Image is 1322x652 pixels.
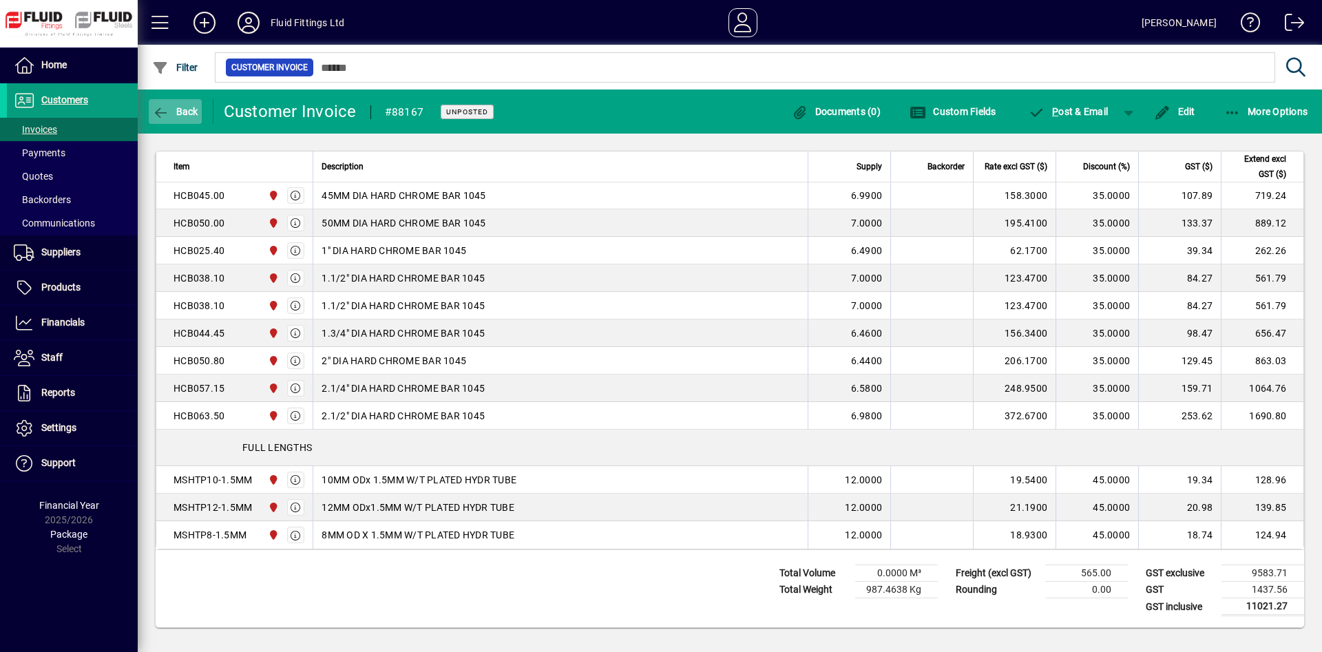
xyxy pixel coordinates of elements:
[982,409,1047,423] div: 372.6700
[851,244,883,257] span: 6.4900
[1139,582,1221,598] td: GST
[264,243,280,258] span: CHRISTCHURCH
[264,408,280,423] span: CHRISTCHURCH
[982,299,1047,313] div: 123.4700
[1224,106,1308,117] span: More Options
[174,409,224,423] div: HCB063.50
[264,326,280,341] span: CHRISTCHURCH
[1029,106,1109,117] span: ost & Email
[264,472,280,487] span: CHRISTCHURCH
[851,381,883,395] span: 6.5800
[174,354,224,368] div: HCB050.80
[322,409,485,423] span: 2.1/2" DIA HARD CHROME BAR 1045
[322,354,466,368] span: 2" DIA HARD CHROME BAR 1045
[1221,402,1303,430] td: 1690.80
[174,299,224,313] div: HCB038.10
[1230,3,1261,48] a: Knowledge Base
[851,326,883,340] span: 6.4600
[1221,237,1303,264] td: 262.26
[1221,99,1312,124] button: More Options
[1151,99,1199,124] button: Edit
[271,12,344,34] div: Fluid Fittings Ltd
[851,189,883,202] span: 6.9900
[982,381,1047,395] div: 248.9500
[1138,466,1221,494] td: 19.34
[7,48,138,83] a: Home
[845,528,882,542] span: 12.0000
[41,94,88,105] span: Customers
[1185,159,1213,174] span: GST ($)
[1138,237,1221,264] td: 39.34
[446,107,488,116] span: Unposted
[322,159,364,174] span: Description
[1056,494,1138,521] td: 45.0000
[982,528,1047,542] div: 18.9300
[1138,521,1221,549] td: 18.74
[14,171,53,182] span: Quotes
[264,353,280,368] span: CHRISTCHURCH
[1138,375,1221,402] td: 159.71
[152,62,198,73] span: Filter
[322,326,485,340] span: 1.3/4" DIA HARD CHROME BAR 1045
[985,159,1047,174] span: Rate excl GST ($)
[41,59,67,70] span: Home
[174,189,224,202] div: HCB045.00
[322,381,485,395] span: 2.1/4" DIA HARD CHROME BAR 1045
[851,354,883,368] span: 6.4400
[322,501,514,514] span: 12MM ODx1.5MM W/T PLATED HYDR TUBE
[1230,151,1286,182] span: Extend excl GST ($)
[1138,264,1221,292] td: 84.27
[1221,182,1303,209] td: 719.24
[41,317,85,328] span: Financials
[7,376,138,410] a: Reports
[138,99,213,124] app-page-header-button: Back
[322,473,516,487] span: 10MM ODx 1.5MM W/T PLATED HYDR TUBE
[927,159,965,174] span: Backorder
[149,55,202,80] button: Filter
[791,106,881,117] span: Documents (0)
[773,582,855,598] td: Total Weight
[1056,347,1138,375] td: 35.0000
[322,244,466,257] span: 1" DIA HARD CHROME BAR 1045
[7,118,138,141] a: Invoices
[149,99,202,124] button: Back
[322,189,485,202] span: 45MM DIA HARD CHROME BAR 1045
[264,527,280,543] span: CHRISTCHURCH
[7,188,138,211] a: Backorders
[14,194,71,205] span: Backorders
[385,101,424,123] div: #88167
[1138,209,1221,237] td: 133.37
[1274,3,1305,48] a: Logout
[14,147,65,158] span: Payments
[7,306,138,340] a: Financials
[1056,466,1138,494] td: 45.0000
[1221,466,1303,494] td: 128.96
[1056,182,1138,209] td: 35.0000
[1154,106,1195,117] span: Edit
[1138,292,1221,319] td: 84.27
[1221,582,1304,598] td: 1437.56
[982,473,1047,487] div: 19.5400
[788,99,884,124] button: Documents (0)
[264,271,280,286] span: CHRISTCHURCH
[1221,375,1303,402] td: 1064.76
[322,528,514,542] span: 8MM OD X 1.5MM W/T PLATED HYDR TUBE
[1056,319,1138,347] td: 35.0000
[174,159,190,174] span: Item
[7,235,138,270] a: Suppliers
[152,106,198,117] span: Back
[982,244,1047,257] div: 62.1700
[7,141,138,165] a: Payments
[156,430,1303,465] div: FULL LENGTHS
[231,61,308,74] span: Customer Invoice
[1139,565,1221,582] td: GST exclusive
[855,565,938,582] td: 0.0000 M³
[949,582,1045,598] td: Rounding
[1138,347,1221,375] td: 129.45
[1221,209,1303,237] td: 889.12
[1056,292,1138,319] td: 35.0000
[322,299,485,313] span: 1.1/2" DIA HARD CHROME BAR 1045
[855,582,938,598] td: 987.4638 Kg
[174,326,224,340] div: HCB044.45
[50,529,87,540] span: Package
